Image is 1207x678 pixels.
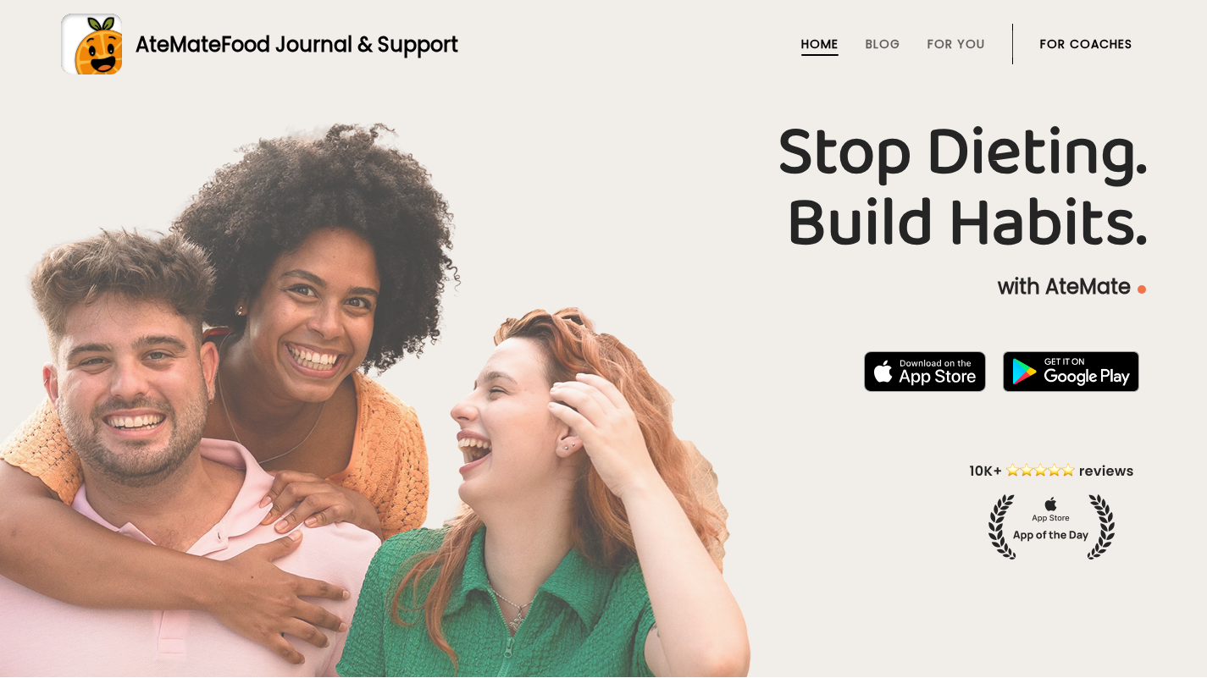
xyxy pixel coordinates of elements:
[866,37,900,51] a: Blog
[1040,37,1132,51] a: For Coaches
[61,118,1146,260] h1: Stop Dieting. Build Habits.
[221,30,458,58] span: Food Journal & Support
[957,460,1146,559] img: home-hero-appoftheday.png
[927,37,985,51] a: For You
[1003,351,1139,392] img: badge-download-google.png
[61,273,1146,300] p: with AteMate
[61,14,1146,74] a: AteMateFood Journal & Support
[864,351,986,392] img: badge-download-apple.svg
[801,37,839,51] a: Home
[122,30,458,59] div: AteMate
